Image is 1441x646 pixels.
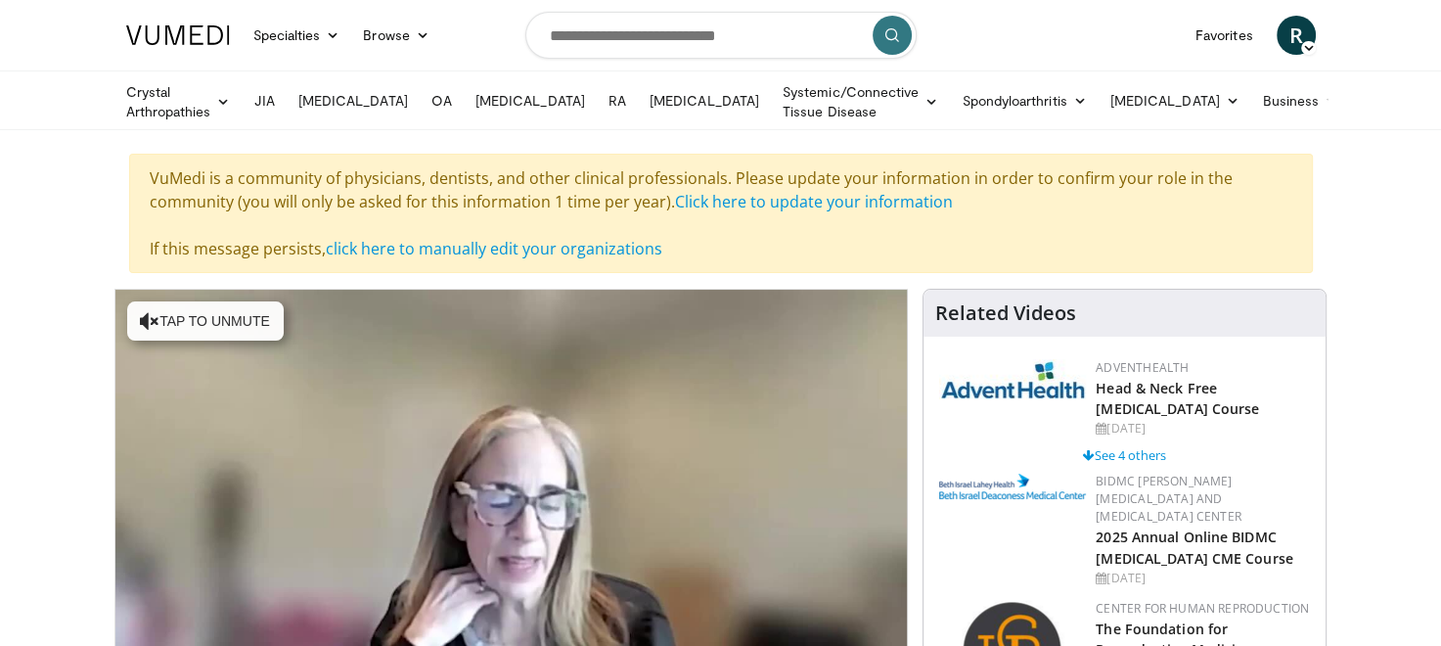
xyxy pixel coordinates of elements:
a: [MEDICAL_DATA] [464,81,597,120]
a: Click here to update your information [675,191,953,212]
div: [DATE] [1096,570,1310,587]
a: click here to manually edit your organizations [326,238,662,259]
h4: Related Videos [935,301,1076,325]
img: c96b19ec-a48b-46a9-9095-935f19585444.png.150x105_q85_autocrop_double_scale_upscale_version-0.2.png [939,474,1086,499]
a: AdventHealth [1096,359,1189,376]
input: Search topics, interventions [525,12,917,59]
a: Crystal Arthropathies [114,82,243,121]
a: Center for Human Reproduction [1096,600,1309,617]
a: Spondyloarthritis [950,81,1098,120]
a: Specialties [242,16,352,55]
div: [DATE] [1096,420,1310,438]
a: R [1277,16,1316,55]
a: Business [1251,81,1351,120]
img: VuMedi Logo [126,25,230,45]
a: See 4 others [1083,446,1166,464]
a: Browse [351,16,441,55]
div: VuMedi is a community of physicians, dentists, and other clinical professionals. Please update yo... [129,154,1313,273]
img: 5c3c682d-da39-4b33-93a5-b3fb6ba9580b.jpg.150x105_q85_autocrop_double_scale_upscale_version-0.2.jpg [939,359,1086,399]
a: RA [597,81,638,120]
a: Favorites [1184,16,1265,55]
a: JIA [243,81,287,120]
a: [MEDICAL_DATA] [287,81,420,120]
a: BIDMC [PERSON_NAME][MEDICAL_DATA] and [MEDICAL_DATA] Center [1096,473,1241,525]
button: Tap to unmute [127,301,284,341]
a: [MEDICAL_DATA] [638,81,771,120]
a: Systemic/Connective Tissue Disease [771,82,950,121]
a: Head & Neck Free [MEDICAL_DATA] Course [1096,379,1259,418]
a: [MEDICAL_DATA] [1099,81,1251,120]
a: OA [420,81,464,120]
a: 2025 Annual Online BIDMC [MEDICAL_DATA] CME Course [1096,528,1293,567]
